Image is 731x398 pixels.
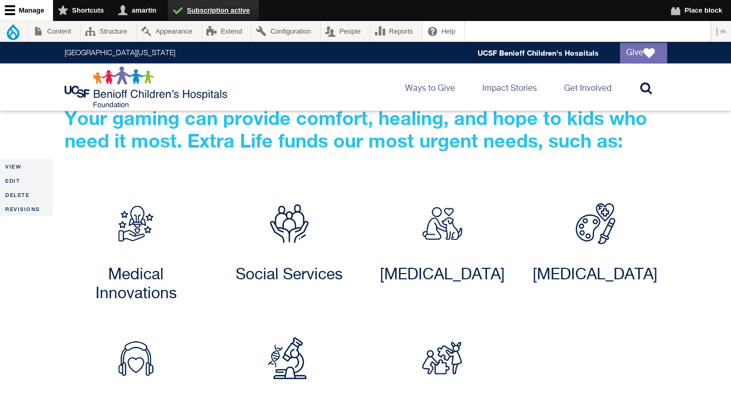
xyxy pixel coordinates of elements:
[711,21,731,41] button: Vertical orientation
[416,197,468,250] img: animal-assisted therapy
[416,332,468,384] img: Child Life
[376,266,509,285] h2: [MEDICAL_DATA]
[422,21,464,41] a: Help
[65,49,175,57] a: [GEOGRAPHIC_DATA][US_STATE]
[478,48,599,57] a: UCSF Benioff Children's Hospitals
[65,66,230,108] img: Logo for UCSF Benioff Children's Hospitals Foundation
[370,21,422,41] a: Reports
[263,332,315,384] img: Advancing Research
[81,21,136,41] a: Structure
[223,266,356,285] h2: Social Services
[569,197,621,250] img: art therapy
[528,266,662,285] h2: [MEDICAL_DATA]
[474,64,545,111] a: Impact Stories
[110,332,162,384] img: Music therapy
[620,43,667,64] a: Give
[110,197,162,250] img: Discovery and innovation
[28,21,80,41] a: Content
[397,64,463,111] a: Ways to Give
[137,21,202,41] a: Appearance
[251,21,320,41] a: Configuration
[65,107,647,152] strong: Your gaming can provide comfort, healing, and hope to kids who need it most. Extra Life funds our...
[70,266,203,303] h2: Medical Innovations
[321,21,370,41] a: People
[556,64,620,111] a: Get Involved
[202,21,251,41] a: Extend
